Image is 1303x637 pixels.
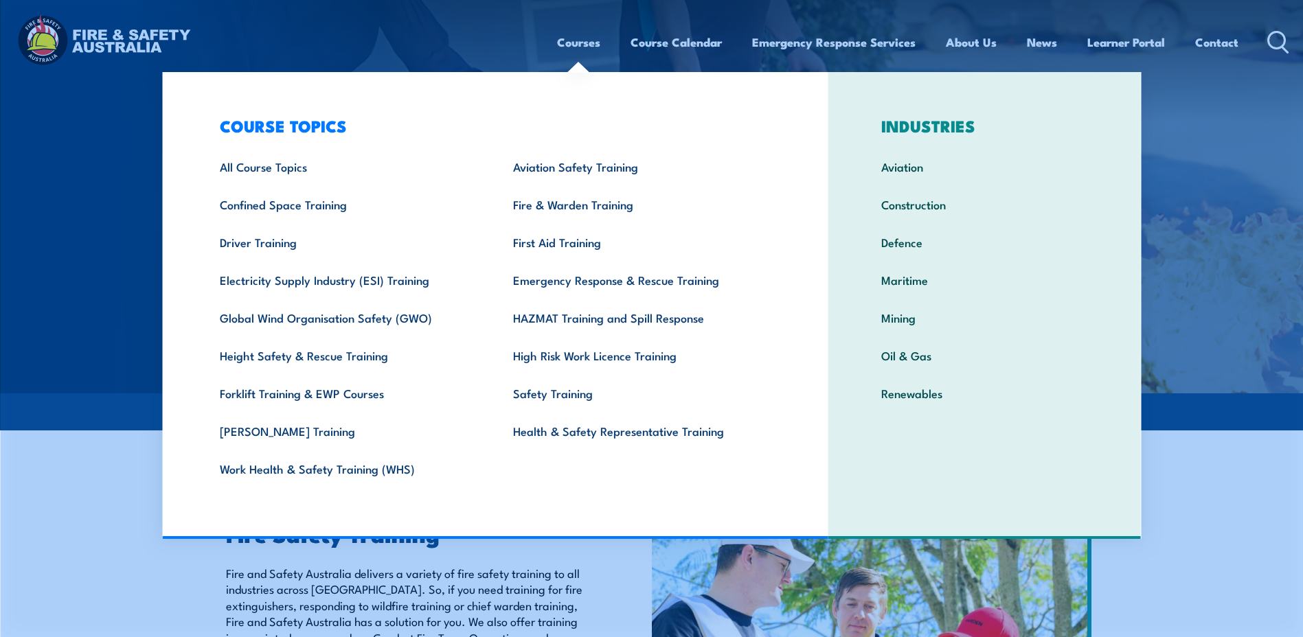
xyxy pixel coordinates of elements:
[492,148,785,185] a: Aviation Safety Training
[199,261,492,299] a: Electricity Supply Industry (ESI) Training
[226,524,589,543] h2: Fire Safety Training
[199,185,492,223] a: Confined Space Training
[199,223,492,261] a: Driver Training
[199,299,492,336] a: Global Wind Organisation Safety (GWO)
[860,148,1109,185] a: Aviation
[631,24,722,60] a: Course Calendar
[860,116,1109,135] h3: INDUSTRIES
[199,374,492,412] a: Forklift Training & EWP Courses
[1027,24,1057,60] a: News
[199,336,492,374] a: Height Safety & Rescue Training
[946,24,997,60] a: About Us
[860,299,1109,336] a: Mining
[492,374,785,412] a: Safety Training
[752,24,916,60] a: Emergency Response Services
[860,261,1109,299] a: Maritime
[492,223,785,261] a: First Aid Training
[492,336,785,374] a: High Risk Work Licence Training
[860,185,1109,223] a: Construction
[199,116,785,135] h3: COURSE TOPICS
[860,223,1109,261] a: Defence
[199,412,492,450] a: [PERSON_NAME] Training
[199,148,492,185] a: All Course Topics
[1195,24,1238,60] a: Contact
[492,412,785,450] a: Health & Safety Representative Training
[492,185,785,223] a: Fire & Warden Training
[860,374,1109,412] a: Renewables
[1087,24,1165,60] a: Learner Portal
[199,450,492,487] a: Work Health & Safety Training (WHS)
[557,24,600,60] a: Courses
[492,299,785,336] a: HAZMAT Training and Spill Response
[860,336,1109,374] a: Oil & Gas
[492,261,785,299] a: Emergency Response & Rescue Training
